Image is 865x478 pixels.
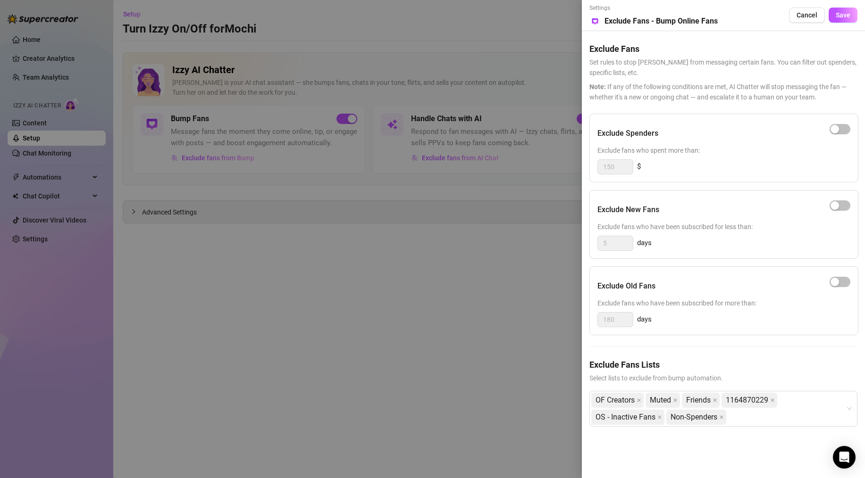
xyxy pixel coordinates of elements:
h5: Exclude New Fans [597,204,659,215]
h5: Exclude Old Fans [597,280,655,292]
span: Friends [686,393,711,407]
span: close [713,398,717,403]
span: Friends [682,393,720,408]
span: If any of the following conditions are met, AI Chatter will stop messaging the fan — whether it's... [589,82,857,102]
span: 1164870229 [722,393,777,408]
span: OF Creators [596,393,635,407]
h5: Exclude Fans Lists [589,358,857,371]
button: Save [829,8,857,23]
span: days [637,314,652,325]
h5: Exclude Fans [589,42,857,55]
span: close [637,398,641,403]
span: close [657,415,662,420]
span: 1164870229 [726,393,768,407]
span: days [637,238,652,249]
span: Save [836,11,850,19]
span: Muted [650,393,671,407]
span: close [673,398,678,403]
h5: Exclude Spenders [597,128,658,139]
span: Exclude fans who spent more than: [597,145,850,156]
button: Cancel [789,8,825,23]
span: Exclude fans who have been subscribed for more than: [597,298,850,308]
span: OF Creators [591,393,644,408]
span: $ [637,161,641,173]
div: Open Intercom Messenger [833,446,856,469]
span: Cancel [797,11,817,19]
span: Non-Spenders [671,410,717,424]
span: OS - Inactive Fans [596,410,655,424]
span: Muted [646,393,680,408]
span: close [770,398,775,403]
span: Note: [589,83,606,91]
span: Non-Spenders [666,410,726,425]
span: Exclude fans who have been subscribed for less than: [597,222,850,232]
span: Settings [589,4,718,13]
span: close [719,415,724,420]
span: Select lists to exclude from bump automation. [589,373,857,383]
span: OS - Inactive Fans [591,410,664,425]
span: Set rules to stop [PERSON_NAME] from messaging certain fans. You can filter out spenders, specifi... [589,57,857,78]
h5: Exclude Fans - Bump Online Fans [605,16,718,27]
